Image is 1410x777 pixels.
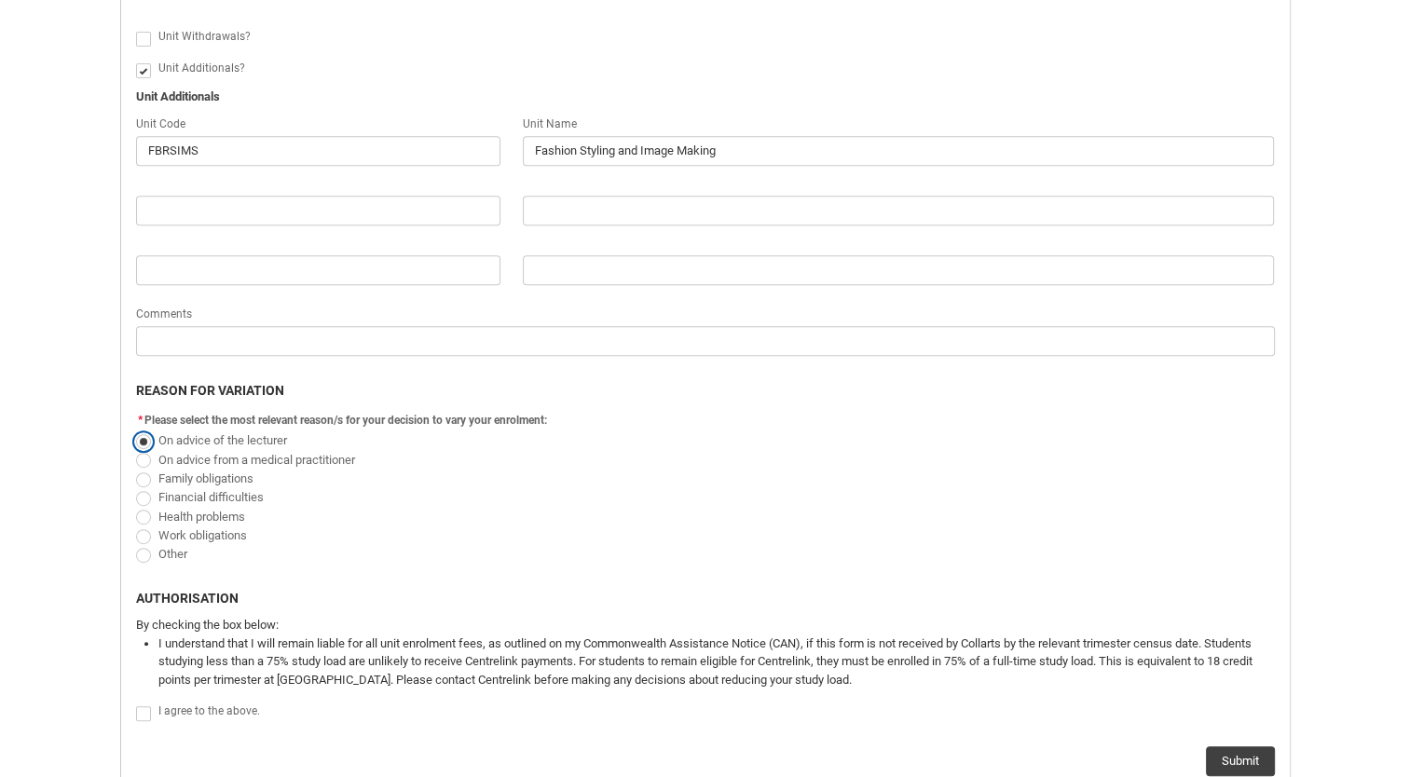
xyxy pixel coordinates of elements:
b: Unit Additionals [136,89,220,103]
span: Unit Withdrawals? [158,30,251,43]
span: Health problems [158,510,245,524]
span: Unit Additionals? [158,61,245,75]
b: REASON FOR VARIATION [136,383,284,398]
b: AUTHORISATION [136,591,239,606]
span: Work obligations [158,528,247,542]
li: I understand that I will remain liable for all unit enrolment fees, as outlined on my Commonwealt... [158,634,1275,689]
abbr: required [138,414,143,427]
span: Other [158,547,187,561]
span: Financial difficulties [158,490,264,504]
button: Submit [1206,746,1275,776]
span: On advice from a medical practitioner [158,453,355,467]
span: Comments [136,307,192,320]
span: Please select the most relevant reason/s for your decision to vary your enrolment: [144,414,547,427]
p: By checking the box below: [136,616,1275,634]
span: Unit Code [136,117,185,130]
span: Family obligations [158,471,253,485]
span: I agree to the above. [158,704,260,717]
span: On advice of the lecturer [158,433,287,447]
span: Unit Name [523,117,577,130]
